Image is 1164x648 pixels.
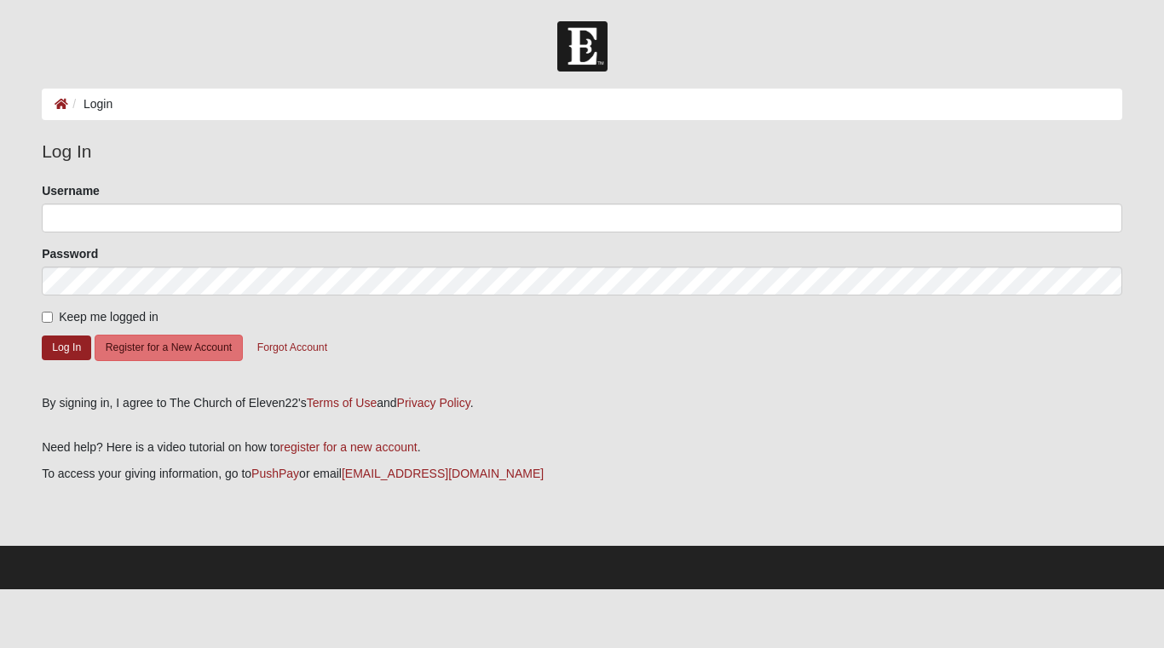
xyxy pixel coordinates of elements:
button: Log In [42,335,91,360]
button: Register for a New Account [95,335,243,361]
a: [EMAIL_ADDRESS][DOMAIN_NAME] [342,467,544,480]
label: Username [42,182,100,199]
a: Terms of Use [307,396,377,410]
p: To access your giving information, go to or email [42,465,1122,483]
a: Privacy Policy [397,396,470,410]
label: Password [42,245,98,262]
img: Church of Eleven22 Logo [557,21,608,72]
span: Keep me logged in [59,310,158,324]
div: By signing in, I agree to The Church of Eleven22's and . [42,394,1122,412]
li: Login [68,95,112,113]
p: Need help? Here is a video tutorial on how to . [42,439,1122,456]
input: Keep me logged in [42,312,53,323]
legend: Log In [42,138,1122,165]
button: Forgot Account [246,335,338,361]
a: register for a new account [280,440,418,454]
a: PushPay [251,467,299,480]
